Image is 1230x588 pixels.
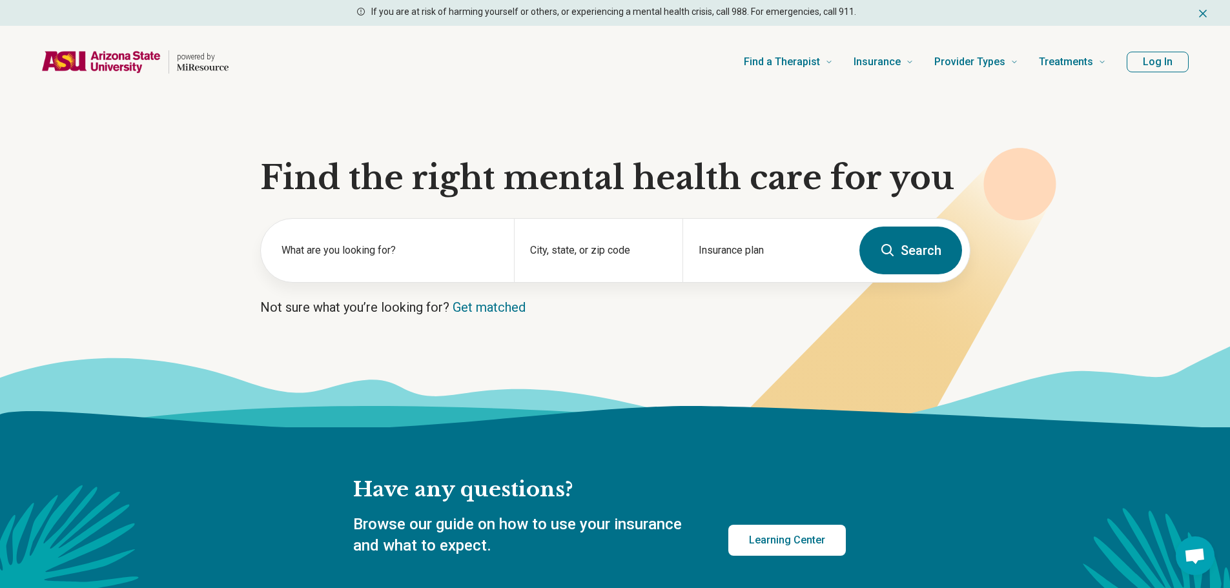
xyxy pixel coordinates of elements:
[177,52,229,62] p: powered by
[854,36,914,88] a: Insurance
[1039,53,1093,71] span: Treatments
[1039,36,1106,88] a: Treatments
[260,298,970,316] p: Not sure what you’re looking for?
[934,36,1018,88] a: Provider Types
[41,41,229,83] a: Home page
[1127,52,1189,72] button: Log In
[934,53,1005,71] span: Provider Types
[744,36,833,88] a: Find a Therapist
[353,476,846,503] h2: Have any questions?
[260,159,970,198] h1: Find the right mental health care for you
[353,514,697,557] p: Browse our guide on how to use your insurance and what to expect.
[744,53,820,71] span: Find a Therapist
[728,525,846,556] a: Learning Center
[1196,5,1209,21] button: Dismiss
[854,53,901,71] span: Insurance
[371,5,856,19] p: If you are at risk of harming yourself or others, or experiencing a mental health crisis, call 98...
[453,299,526,315] a: Get matched
[859,227,962,274] button: Search
[282,243,498,258] label: What are you looking for?
[1176,536,1215,575] div: Open chat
